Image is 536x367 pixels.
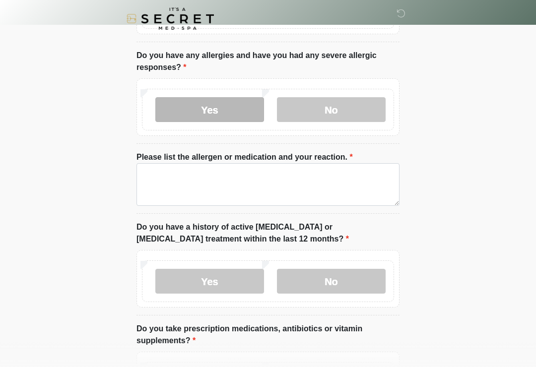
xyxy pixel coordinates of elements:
[155,269,264,294] label: Yes
[277,97,386,122] label: No
[136,151,353,163] label: Please list the allergen or medication and your reaction.
[136,50,400,73] label: Do you have any allergies and have you had any severe allergic responses?
[277,269,386,294] label: No
[155,97,264,122] label: Yes
[136,221,400,245] label: Do you have a history of active [MEDICAL_DATA] or [MEDICAL_DATA] treatment within the last 12 mon...
[127,7,214,30] img: It's A Secret Med Spa Logo
[136,323,400,347] label: Do you take prescription medications, antibiotics or vitamin supplements?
